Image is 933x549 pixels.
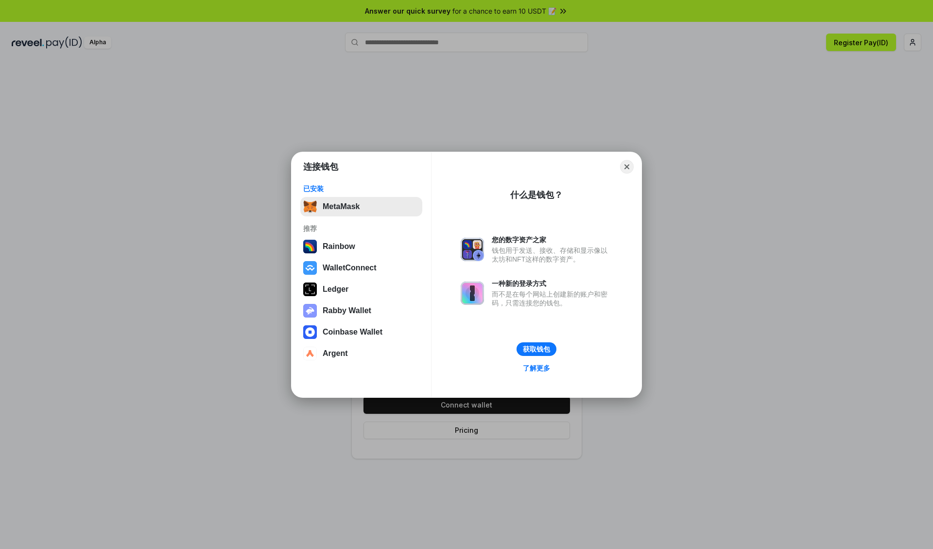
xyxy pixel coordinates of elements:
[523,345,550,354] div: 获取钱包
[323,328,382,336] div: Coinbase Wallet
[303,184,419,193] div: 已安装
[323,285,348,294] div: Ledger
[303,261,317,275] img: svg+xml,%3Csvg%20width%3D%2228%22%20height%3D%2228%22%20viewBox%3D%220%200%2028%2028%22%20fill%3D...
[303,325,317,339] img: svg+xml,%3Csvg%20width%3D%2228%22%20height%3D%2228%22%20viewBox%3D%220%200%2028%2028%22%20fill%3D...
[300,258,422,278] button: WalletConnect
[620,160,634,174] button: Close
[517,362,556,374] a: 了解更多
[303,304,317,318] img: svg+xml,%3Csvg%20xmlns%3D%22http%3A%2F%2Fwww.w3.org%2F2000%2Fsvg%22%20fill%3D%22none%22%20viewBox...
[303,224,419,233] div: 推荐
[300,237,422,256] button: Rainbow
[303,200,317,213] img: svg+xml,%3Csvg%20fill%3D%22none%22%20height%3D%2233%22%20viewBox%3D%220%200%2035%2033%22%20width%...
[300,280,422,299] button: Ledger
[510,189,563,201] div: 什么是钱包？
[492,279,612,288] div: 一种新的登录方式
[303,240,317,253] img: svg+xml,%3Csvg%20width%3D%22120%22%20height%3D%22120%22%20viewBox%3D%220%200%20120%20120%22%20fil...
[461,238,484,261] img: svg+xml,%3Csvg%20xmlns%3D%22http%3A%2F%2Fwww.w3.org%2F2000%2Fsvg%22%20fill%3D%22none%22%20viewBox...
[323,202,360,211] div: MetaMask
[492,246,612,264] div: 钱包用于发送、接收、存储和显示像以太坊和NFT这样的数字资产。
[517,342,556,356] button: 获取钱包
[523,364,550,372] div: 了解更多
[303,161,338,173] h1: 连接钱包
[300,197,422,216] button: MetaMask
[492,290,612,307] div: 而不是在每个网站上创建新的账户和密码，只需连接您的钱包。
[461,282,484,305] img: svg+xml,%3Csvg%20xmlns%3D%22http%3A%2F%2Fwww.w3.org%2F2000%2Fsvg%22%20fill%3D%22none%22%20viewBox...
[300,301,422,320] button: Rabby Wallet
[492,235,612,244] div: 您的数字资产之家
[303,283,317,296] img: svg+xml,%3Csvg%20xmlns%3D%22http%3A%2F%2Fwww.w3.org%2F2000%2Fsvg%22%20width%3D%2228%22%20height%3...
[323,349,348,358] div: Argent
[300,344,422,363] button: Argent
[323,264,377,272] div: WalletConnect
[300,322,422,342] button: Coinbase Wallet
[323,242,355,251] div: Rainbow
[323,306,371,315] div: Rabby Wallet
[303,347,317,360] img: svg+xml,%3Csvg%20width%3D%2228%22%20height%3D%2228%22%20viewBox%3D%220%200%2028%2028%22%20fill%3D...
